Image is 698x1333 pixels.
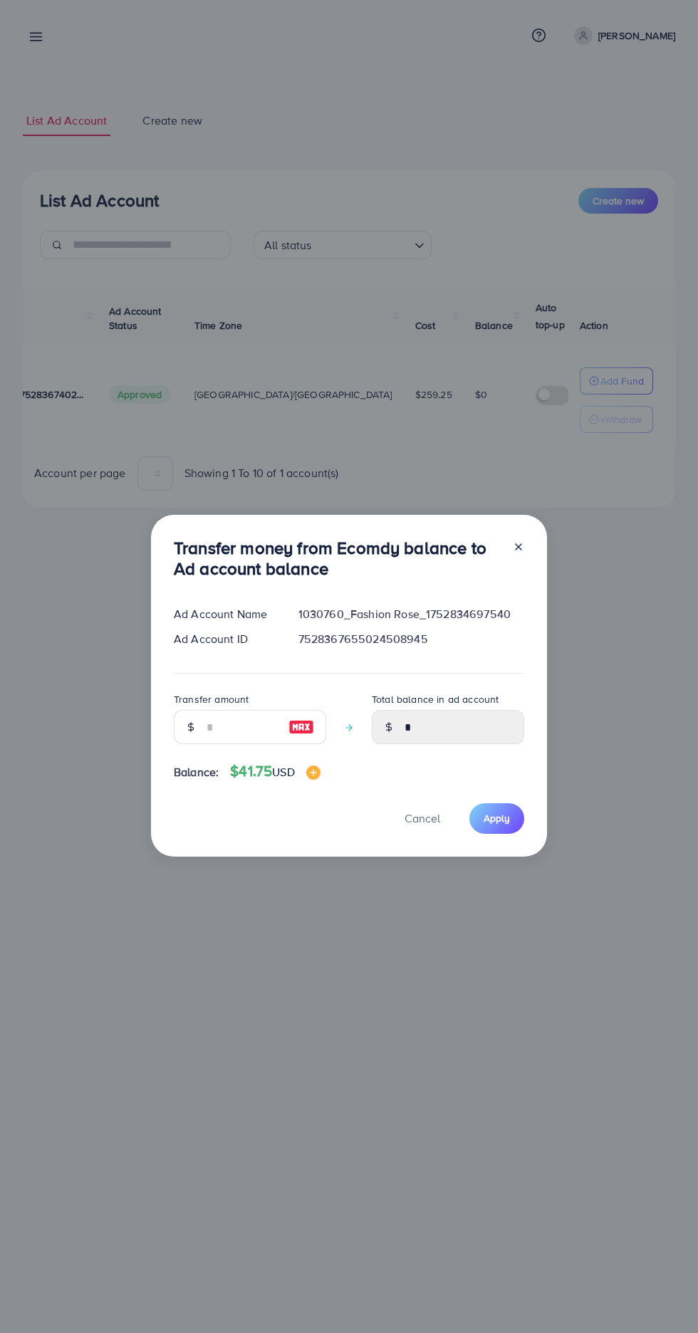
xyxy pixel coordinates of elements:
label: Transfer amount [174,692,249,706]
img: image [306,765,321,780]
h3: Transfer money from Ecomdy balance to Ad account balance [174,538,501,579]
span: Cancel [405,810,440,826]
span: USD [272,764,294,780]
span: Apply [484,811,510,825]
button: Cancel [387,803,458,834]
div: Ad Account Name [162,606,287,622]
div: Ad Account ID [162,631,287,647]
h4: $41.75 [230,763,320,780]
div: 7528367655024508945 [287,631,536,647]
div: 1030760_Fashion Rose_1752834697540 [287,606,536,622]
button: Apply [469,803,524,834]
label: Total balance in ad account [372,692,499,706]
img: image [288,718,314,736]
span: Balance: [174,764,219,780]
